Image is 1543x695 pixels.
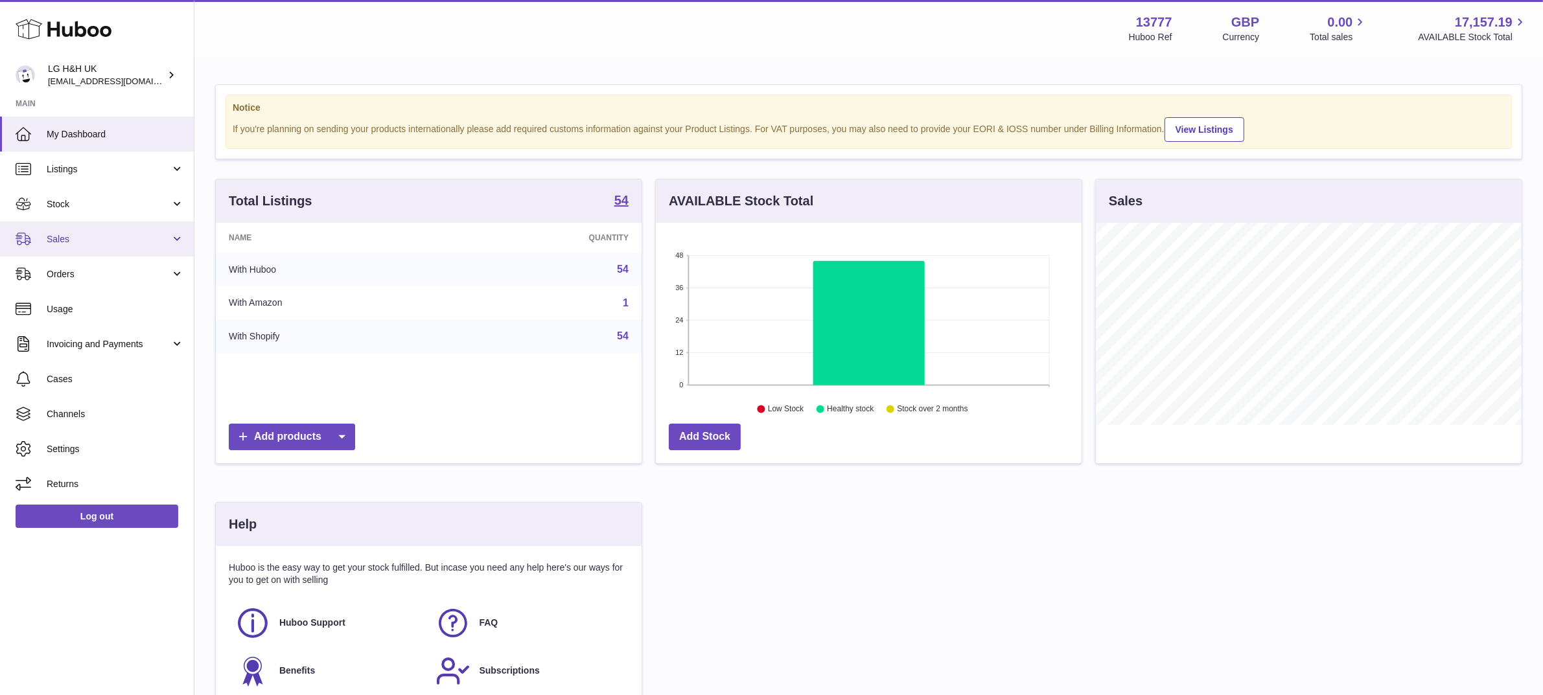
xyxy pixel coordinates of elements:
[216,319,449,353] td: With Shopify
[216,223,449,253] th: Name
[669,424,741,450] a: Add Stock
[229,516,257,533] h3: Help
[480,617,498,629] span: FAQ
[47,408,184,420] span: Channels
[768,405,804,414] text: Low Stock
[47,373,184,385] span: Cases
[1310,31,1367,43] span: Total sales
[235,654,423,689] a: Benefits
[1129,31,1172,43] div: Huboo Ref
[216,253,449,286] td: With Huboo
[16,65,35,85] img: veechen@lghnh.co.uk
[216,286,449,320] td: With Amazon
[827,405,874,414] text: Healthy stock
[675,284,683,291] text: 36
[235,606,423,641] a: Huboo Support
[233,102,1505,114] strong: Notice
[47,478,184,490] span: Returns
[229,424,355,450] a: Add products
[1310,14,1367,43] a: 0.00 Total sales
[449,223,642,253] th: Quantity
[229,192,312,210] h3: Total Listings
[47,163,170,176] span: Listings
[1109,192,1143,210] h3: Sales
[1418,14,1527,43] a: 17,157.19 AVAILABLE Stock Total
[1165,117,1244,142] a: View Listings
[617,264,629,275] a: 54
[480,665,540,677] span: Subscriptions
[669,192,813,210] h3: AVAILABLE Stock Total
[47,268,170,280] span: Orders
[617,330,629,341] a: 54
[279,665,315,677] span: Benefits
[47,233,170,245] span: Sales
[47,443,184,455] span: Settings
[614,194,629,209] a: 54
[675,251,683,259] text: 48
[1418,31,1527,43] span: AVAILABLE Stock Total
[897,405,968,414] text: Stock over 2 months
[435,654,623,689] a: Subscriptions
[48,63,165,87] div: LG H&H UK
[233,115,1505,142] div: If you're planning on sending your products internationally please add required customs informati...
[614,194,629,207] strong: 54
[1136,14,1172,31] strong: 13777
[435,606,623,641] a: FAQ
[1455,14,1513,31] span: 17,157.19
[1223,31,1260,43] div: Currency
[679,381,683,389] text: 0
[675,316,683,324] text: 24
[47,303,184,315] span: Usage
[48,76,191,86] span: [EMAIL_ADDRESS][DOMAIN_NAME]
[47,198,170,211] span: Stock
[1328,14,1353,31] span: 0.00
[47,338,170,350] span: Invoicing and Payments
[229,562,629,586] p: Huboo is the easy way to get your stock fulfilled. But incase you need any help here's our ways f...
[47,128,184,141] span: My Dashboard
[623,297,629,308] a: 1
[1231,14,1259,31] strong: GBP
[16,505,178,528] a: Log out
[279,617,345,629] span: Huboo Support
[675,348,683,356] text: 12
